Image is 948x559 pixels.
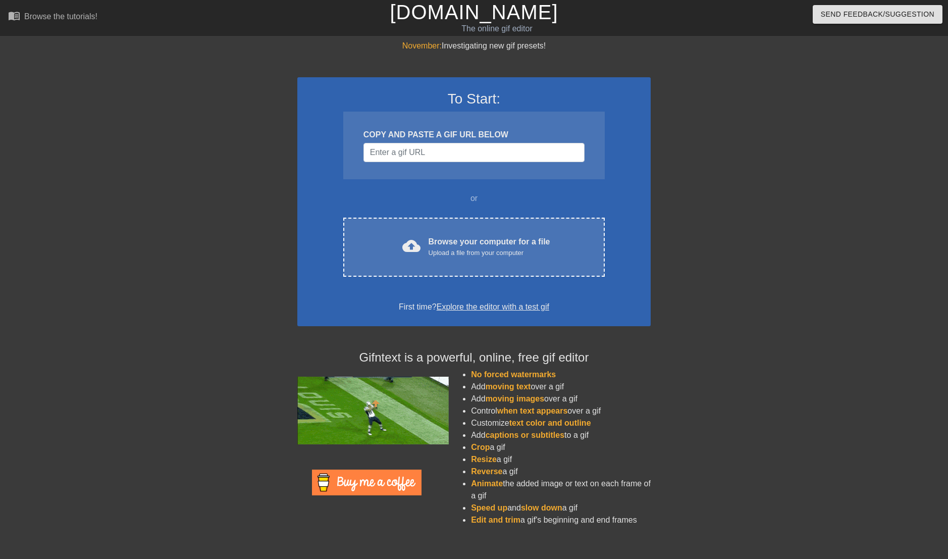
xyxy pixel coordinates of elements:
[297,377,449,444] img: football_small.gif
[24,12,97,21] div: Browse the tutorials!
[471,453,651,466] li: a gif
[310,301,638,313] div: First time?
[324,192,624,205] div: or
[471,503,507,512] span: Speed up
[471,478,651,502] li: the added image or text on each frame of a gif
[509,419,591,427] span: text color and outline
[471,479,503,488] span: Animate
[8,10,97,25] a: Browse the tutorials!
[8,10,20,22] span: menu_book
[471,467,502,476] span: Reverse
[429,236,550,258] div: Browse your computer for a file
[471,381,651,393] li: Add over a gif
[312,470,422,495] img: Buy Me A Coffee
[813,5,942,24] button: Send Feedback/Suggestion
[486,394,544,403] span: moving images
[471,455,497,464] span: Resize
[390,1,558,23] a: [DOMAIN_NAME]
[471,441,651,453] li: a gif
[471,516,520,524] span: Edit and trim
[471,443,490,451] span: Crop
[471,502,651,514] li: and a gif
[486,431,564,439] span: captions or subtitles
[402,41,442,50] span: November:
[471,429,651,441] li: Add to a gif
[521,503,562,512] span: slow down
[821,8,934,21] span: Send Feedback/Suggestion
[297,40,651,52] div: Investigating new gif presets!
[297,350,651,365] h4: Gifntext is a powerful, online, free gif editor
[471,417,651,429] li: Customize
[402,237,420,255] span: cloud_upload
[471,405,651,417] li: Control over a gif
[471,514,651,526] li: a gif's beginning and end frames
[310,90,638,108] h3: To Start:
[363,129,585,141] div: COPY AND PASTE A GIF URL BELOW
[429,248,550,258] div: Upload a file from your computer
[471,466,651,478] li: a gif
[363,143,585,162] input: Username
[497,406,568,415] span: when text appears
[471,393,651,405] li: Add over a gif
[321,23,673,35] div: The online gif editor
[437,302,549,311] a: Explore the editor with a test gif
[471,370,556,379] span: No forced watermarks
[486,382,531,391] span: moving text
